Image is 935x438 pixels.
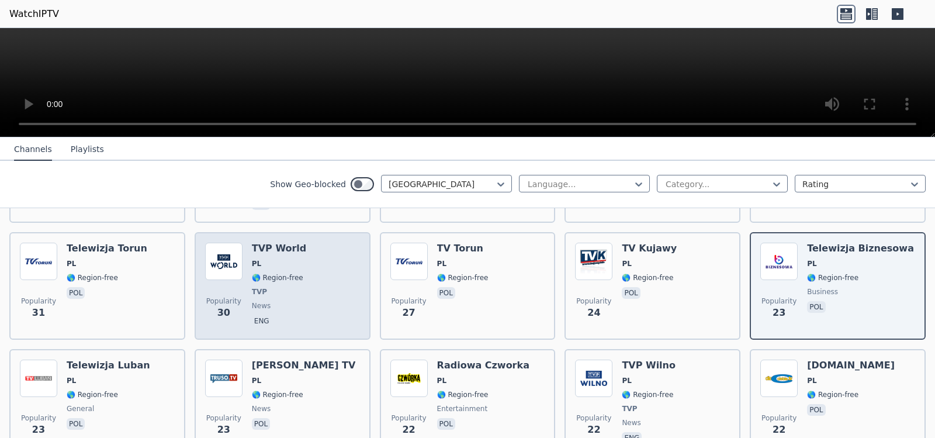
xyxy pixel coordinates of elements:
span: 23 [773,306,785,320]
span: PL [437,259,446,268]
span: Popularity [576,413,611,423]
h6: Telewizja Luban [67,360,150,371]
span: PL [67,376,76,385]
span: news [252,301,271,311]
p: pol [807,404,825,416]
span: 22 [773,423,785,437]
span: PL [807,259,816,268]
h6: [PERSON_NAME] TV [252,360,356,371]
p: pol [437,287,455,299]
span: 23 [217,423,230,437]
p: pol [807,301,825,313]
span: PL [437,376,446,385]
h6: Telewizja Torun [67,243,147,254]
span: 🌎 Region-free [622,390,673,399]
span: 30 [217,306,230,320]
span: 🌎 Region-free [67,273,118,282]
span: PL [252,259,261,268]
span: business [807,287,838,296]
img: dlaCiebie.tv [760,360,798,397]
h6: TVP World [252,243,307,254]
span: 27 [402,306,415,320]
span: 🌎 Region-free [67,390,118,399]
span: 🌎 Region-free [252,390,303,399]
p: pol [437,418,455,430]
img: TV Kujawy [575,243,612,280]
p: pol [67,287,85,299]
h6: Telewizja Biznesowa [807,243,914,254]
span: news [622,418,640,427]
h6: [DOMAIN_NAME] [807,360,895,371]
img: Telewizja Torun [20,243,57,280]
span: 🌎 Region-free [437,273,489,282]
span: Popularity [21,296,56,306]
span: Popularity [206,296,241,306]
h6: Radiowa Czworka [437,360,529,371]
span: 🌎 Region-free [252,273,303,282]
h6: TV Kujawy [622,243,677,254]
span: 🌎 Region-free [807,273,858,282]
img: TVP Wilno [575,360,612,397]
span: Popularity [392,413,427,423]
span: Popularity [576,296,611,306]
span: TVP [252,287,267,296]
h6: TVP Wilno [622,360,676,371]
span: general [67,404,94,413]
span: 🌎 Region-free [807,390,858,399]
button: Channels [14,139,52,161]
span: 22 [587,423,600,437]
p: pol [252,418,270,430]
img: Telewizja Biznesowa [760,243,798,280]
img: Telewizja Luban [20,360,57,397]
img: TV Torun [390,243,428,280]
span: TVP [622,404,637,413]
img: Radiowa Czworka [390,360,428,397]
label: Show Geo-blocked [270,178,346,190]
button: Playlists [71,139,104,161]
p: eng [252,315,272,327]
span: Popularity [761,413,797,423]
span: Popularity [761,296,797,306]
span: PL [622,259,631,268]
span: Popularity [21,413,56,423]
img: Truso TV [205,360,243,397]
span: entertainment [437,404,488,413]
span: Popularity [206,413,241,423]
span: 31 [32,306,45,320]
img: TVP World [205,243,243,280]
p: pol [622,287,640,299]
a: WatchIPTV [9,7,59,21]
span: 23 [32,423,45,437]
span: 24 [587,306,600,320]
span: Popularity [392,296,427,306]
span: 🌎 Region-free [622,273,673,282]
span: PL [67,259,76,268]
span: news [252,404,271,413]
span: PL [252,376,261,385]
h6: TV Torun [437,243,489,254]
span: 🌎 Region-free [437,390,489,399]
span: PL [807,376,816,385]
p: pol [67,418,85,430]
span: 22 [402,423,415,437]
span: PL [622,376,631,385]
